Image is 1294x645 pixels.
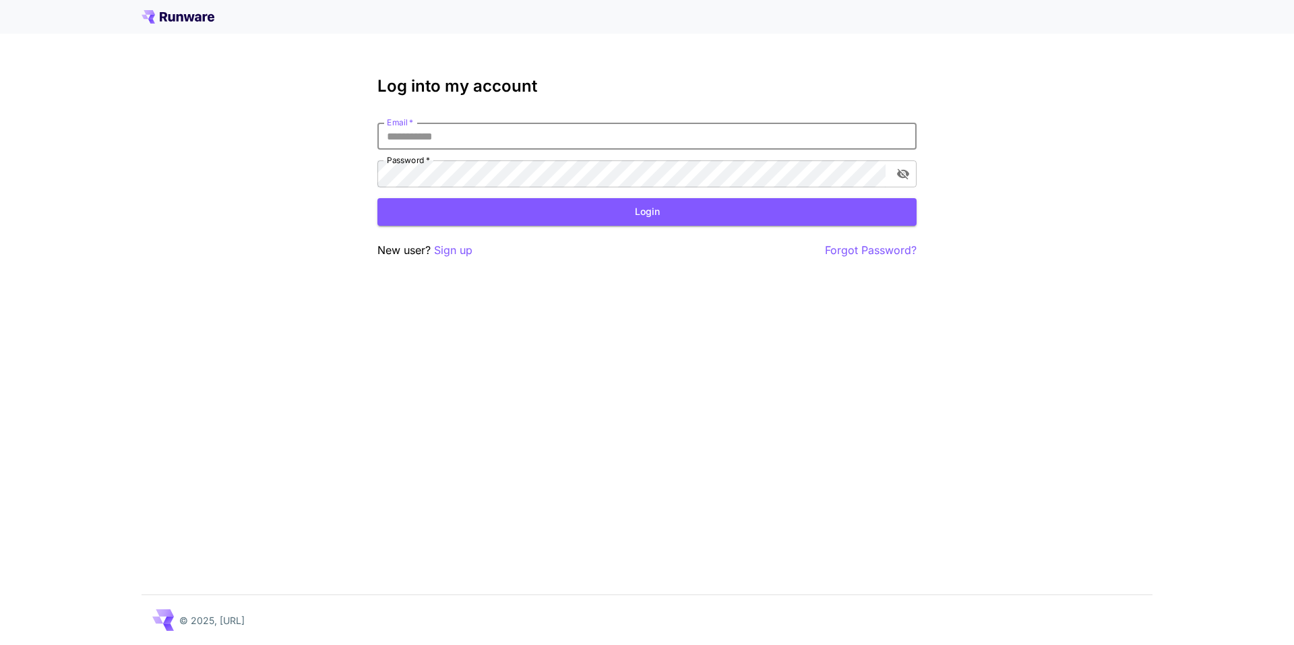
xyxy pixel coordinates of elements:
[377,77,917,96] h3: Log into my account
[825,242,917,259] button: Forgot Password?
[434,242,472,259] button: Sign up
[377,242,472,259] p: New user?
[387,154,430,166] label: Password
[179,613,245,627] p: © 2025, [URL]
[891,162,915,186] button: toggle password visibility
[377,198,917,226] button: Login
[387,117,413,128] label: Email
